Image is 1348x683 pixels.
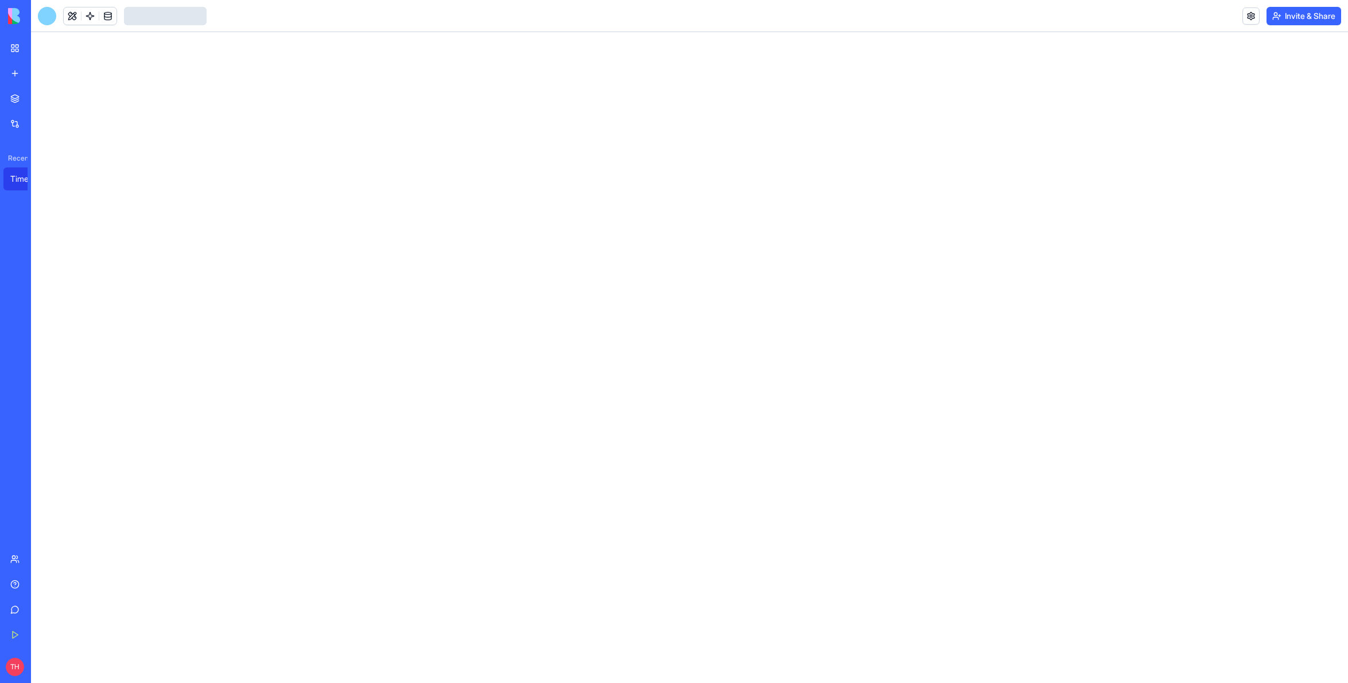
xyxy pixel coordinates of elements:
span: TH [6,658,24,676]
button: Invite & Share [1267,7,1341,25]
a: TimeTracker Pro [3,167,49,190]
img: logo [8,8,79,24]
span: Recent [3,154,28,163]
div: TimeTracker Pro [10,173,42,185]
